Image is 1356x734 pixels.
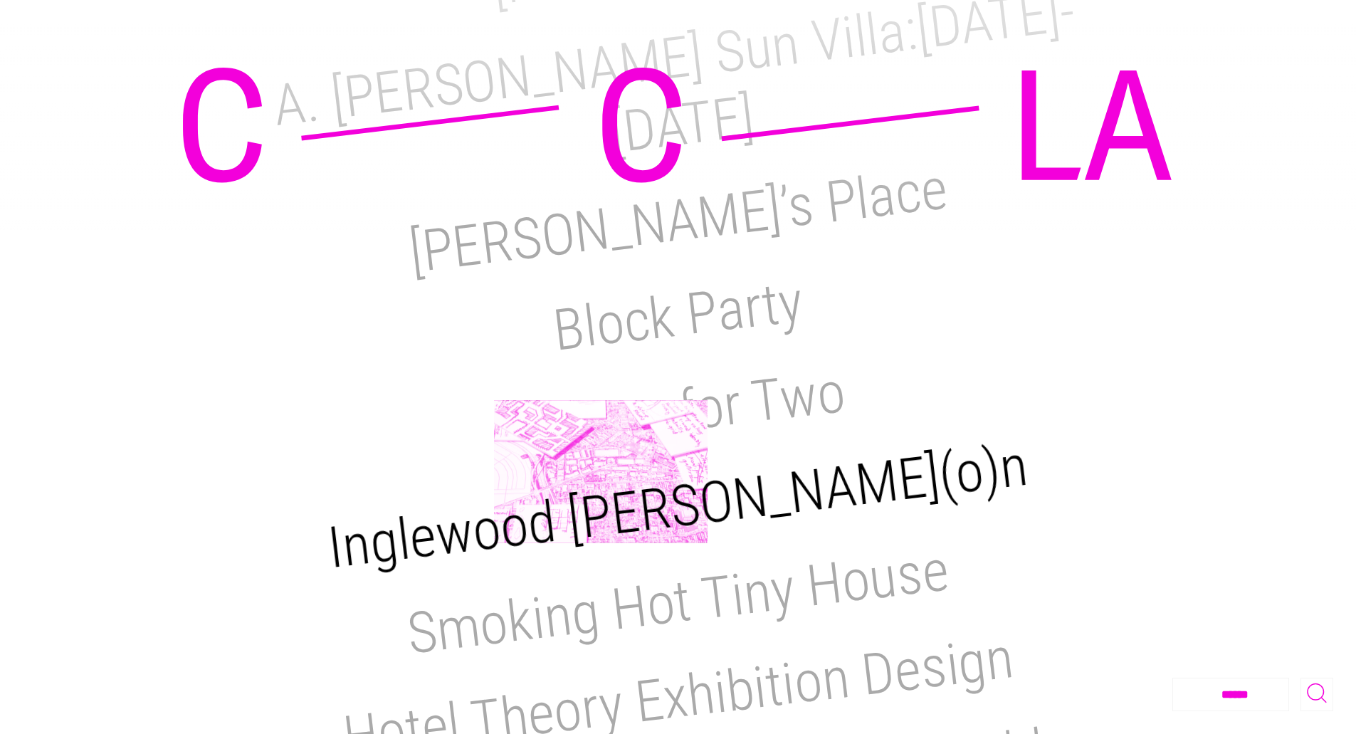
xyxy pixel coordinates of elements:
a: Ba-gua for Two [508,358,848,464]
a: Block Party [550,268,806,364]
button: Toggle Search [1300,678,1333,711]
a: Smoking Hot Tiny House [404,537,952,668]
a: [PERSON_NAME]’s Place [406,155,951,285]
a: Inglewood [PERSON_NAME](o)n [325,431,1031,581]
